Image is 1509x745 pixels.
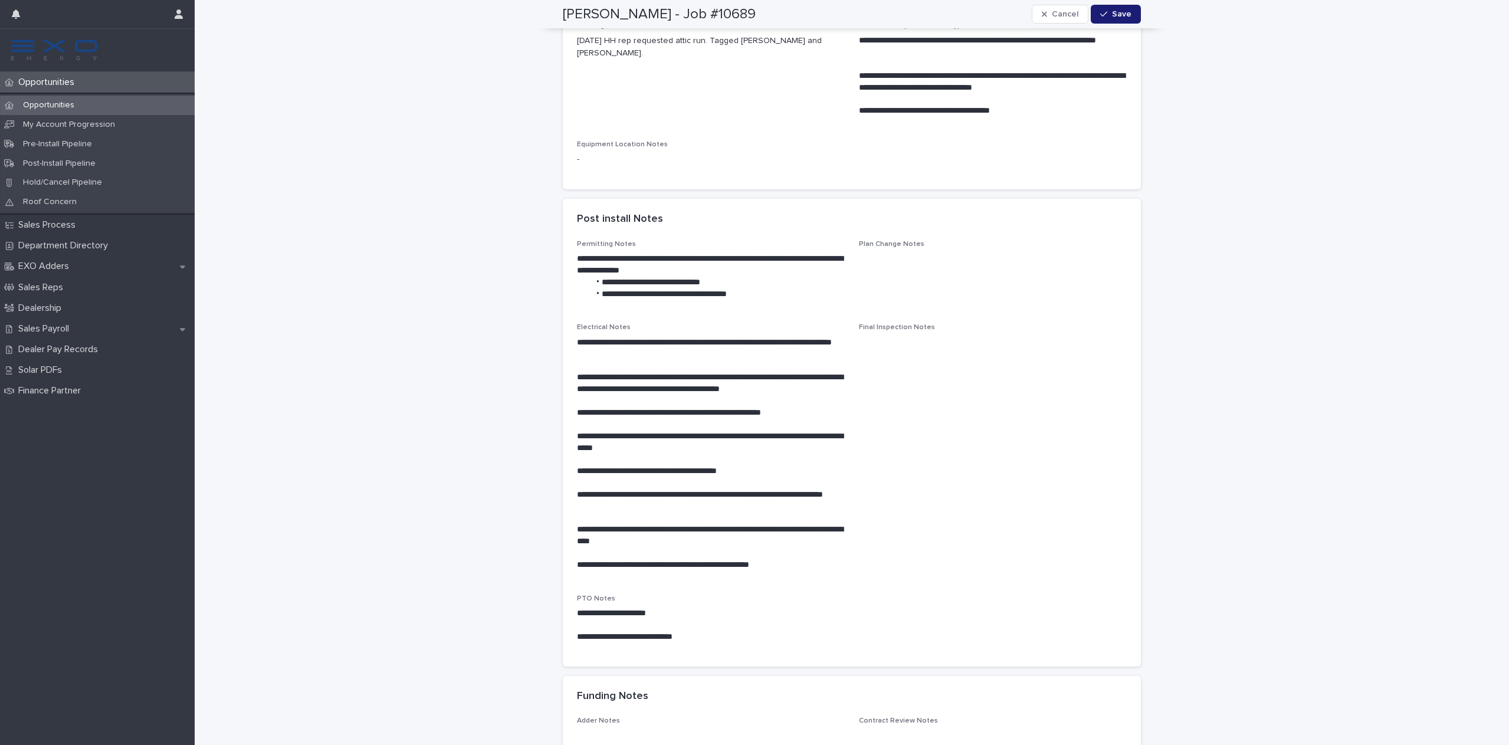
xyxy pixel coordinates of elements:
[14,159,105,169] p: Post-Install Pipeline
[14,197,86,207] p: Roof Concern
[14,282,73,293] p: Sales Reps
[577,22,649,29] span: Pending Install Notes
[14,139,101,149] p: Pre-Install Pipeline
[577,717,620,724] span: Adder Notes
[14,100,84,110] p: Opportunities
[859,22,960,29] span: Install Notes (Solar & Battery)
[14,219,85,231] p: Sales Process
[577,141,668,148] span: Equipment Location Notes
[577,241,636,248] span: Permitting Notes
[14,323,78,334] p: Sales Payroll
[1052,10,1078,18] span: Cancel
[577,690,648,703] h2: Funding Notes
[577,213,663,226] h2: Post install Notes
[14,77,84,88] p: Opportunities
[14,240,117,251] p: Department Directory
[1032,5,1088,24] button: Cancel
[563,6,756,23] h2: [PERSON_NAME] - Job #10689
[859,324,935,331] span: Final Inspection Notes
[14,120,124,130] p: My Account Progression
[14,303,71,314] p: Dealership
[14,385,90,396] p: Finance Partner
[577,324,631,331] span: Electrical Notes
[9,38,99,62] img: FKS5r6ZBThi8E5hshIGi
[577,153,1127,166] p: -
[1091,5,1141,24] button: Save
[14,178,111,188] p: Hold/Cancel Pipeline
[14,261,78,272] p: EXO Adders
[14,365,71,376] p: Solar PDFs
[1112,10,1131,18] span: Save
[859,717,938,724] span: Contract Review Notes
[577,35,845,60] p: [DATE] HH rep requested attic run. Tagged [PERSON_NAME] and [PERSON_NAME].
[14,344,107,355] p: Dealer Pay Records
[577,595,615,602] span: PTO Notes
[859,241,924,248] span: Plan Change Notes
